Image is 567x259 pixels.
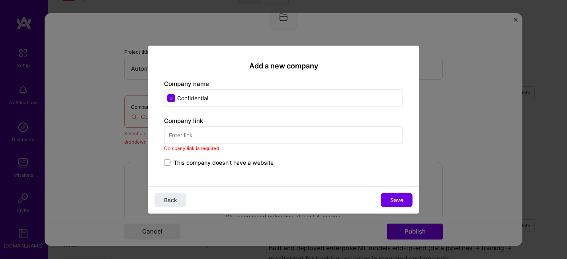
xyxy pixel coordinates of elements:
label: Company name [164,80,209,88]
span: This company doesn't have a website [174,159,274,167]
span: Save [390,196,403,204]
label: Company link [164,117,203,125]
input: Enter link [164,127,403,144]
input: Enter name [164,90,403,107]
div: Company link is required [164,144,403,152]
h2: Add a new company [164,61,403,70]
button: Save [381,193,413,207]
button: Back [154,193,186,207]
span: Back [164,196,177,204]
